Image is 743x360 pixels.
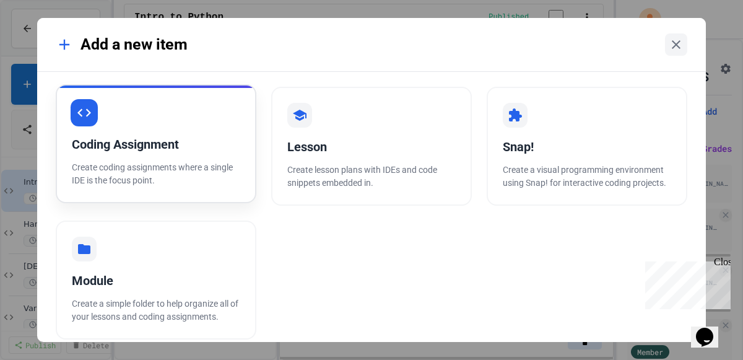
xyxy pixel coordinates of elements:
div: Coding Assignment [72,135,240,154]
div: Add a new item [56,33,188,56]
p: Create a simple folder to help organize all of your lessons and coding assignments. [72,297,240,323]
div: Chat with us now!Close [5,5,85,79]
div: Module [72,271,240,290]
iframe: chat widget [691,310,731,348]
iframe: chat widget [640,257,731,309]
p: Create coding assignments where a single IDE is the focus point. [72,161,240,187]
